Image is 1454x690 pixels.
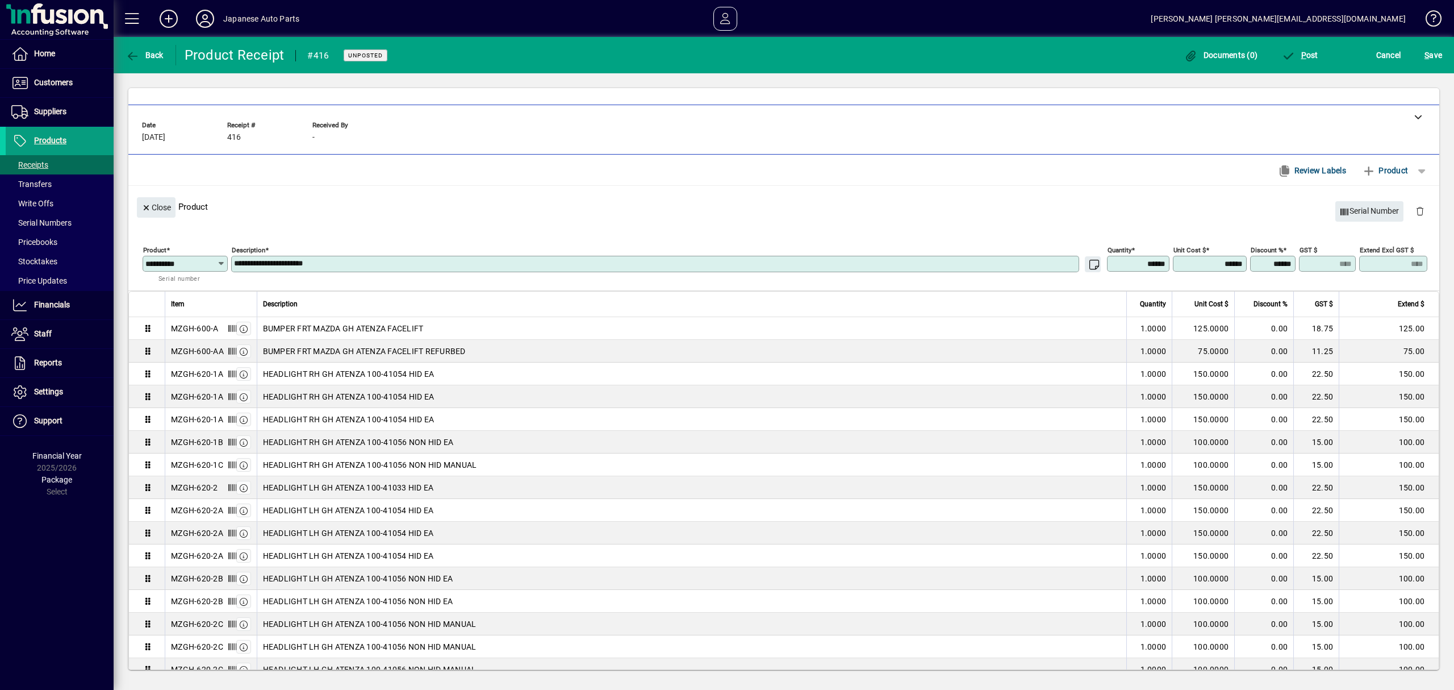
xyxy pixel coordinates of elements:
span: Financials [34,300,70,309]
td: 1.0000 [1126,317,1172,340]
div: MZGH-620-1C [171,459,223,471]
span: GST $ [1315,298,1333,310]
td: HEADLIGHT RH GH ATENZA 100-41054 HID EA [257,408,1127,431]
a: Serial Numbers [6,213,114,232]
span: Unposted [348,52,383,59]
span: 150.0000 [1193,368,1229,380]
td: 18.75 [1293,317,1339,340]
span: 416 [227,133,241,142]
span: 150.0000 [1193,505,1229,516]
button: Delete [1406,197,1434,225]
button: Add [151,9,187,29]
span: Item [171,298,185,310]
div: MZGH-620-1A [171,391,223,402]
div: MZGH-600-AA [171,346,224,357]
td: 1.0000 [1126,522,1172,544]
td: 100.00 [1339,431,1439,454]
td: 1.0000 [1126,340,1172,363]
span: Settings [34,387,63,396]
app-page-header-button: Close [134,202,178,212]
td: 150.00 [1339,544,1439,567]
app-page-header-button: Back [114,45,176,65]
a: Transfers [6,174,114,194]
mat-label: Unit Cost $ [1173,246,1206,254]
span: ave [1424,46,1442,64]
td: 0.00 [1234,340,1293,363]
td: 1.0000 [1126,363,1172,385]
td: 150.00 [1339,385,1439,408]
div: MZGH-620-1B [171,437,223,448]
span: P [1301,51,1306,60]
a: Write Offs [6,194,114,213]
a: Staff [6,320,114,348]
td: HEADLIGHT RH GH ATENZA 100-41056 NON HID EA [257,431,1127,454]
mat-label: Description [232,246,265,254]
td: 0.00 [1234,476,1293,499]
td: 1.0000 [1126,635,1172,658]
td: 15.00 [1293,454,1339,476]
div: Product [128,186,1439,227]
td: 1.0000 [1126,544,1172,567]
a: Receipts [6,155,114,174]
td: 100.00 [1339,590,1439,613]
td: HEADLIGHT LH GH ATENZA 100-41033 HID EA [257,476,1127,499]
button: Documents (0) [1181,45,1260,65]
button: Back [123,45,166,65]
td: 1.0000 [1126,476,1172,499]
td: 1.0000 [1126,658,1172,681]
td: 22.50 [1293,499,1339,522]
td: HEADLIGHT LH GH ATENZA 100-41056 NON HID MANUAL [257,658,1127,681]
td: 100.00 [1339,567,1439,590]
span: Review Labels [1277,161,1346,180]
td: HEADLIGHT LH GH ATENZA 100-41056 NON HID EA [257,590,1127,613]
td: 75.00 [1339,340,1439,363]
span: Cancel [1376,46,1401,64]
span: 75.0000 [1198,346,1229,357]
div: Product Receipt [185,46,285,64]
span: Staff [34,329,52,338]
span: Write Offs [11,199,53,208]
span: 150.0000 [1193,550,1229,562]
span: Stocktakes [11,257,57,266]
td: 0.00 [1234,658,1293,681]
span: Reports [34,358,62,367]
td: 0.00 [1234,363,1293,385]
button: Close [137,197,176,218]
td: 0.00 [1234,544,1293,567]
span: Customers [34,78,73,87]
span: Pricebooks [11,238,57,247]
div: MZGH-620-2C [171,641,223,652]
td: 15.00 [1293,613,1339,635]
span: Products [34,136,66,145]
mat-label: Extend excl GST $ [1360,246,1414,254]
span: - [312,133,315,142]
span: Product [1362,161,1408,180]
span: 125.0000 [1193,323,1229,334]
td: HEADLIGHT LH GH ATENZA 100-41054 HID EA [257,544,1127,567]
td: 0.00 [1234,567,1293,590]
a: Settings [6,378,114,406]
td: 0.00 [1234,635,1293,658]
a: Price Updates [6,271,114,290]
mat-label: Quantity [1108,246,1131,254]
span: Close [141,198,171,217]
td: 1.0000 [1126,613,1172,635]
app-page-header-button: Delete [1406,206,1434,216]
span: 150.0000 [1193,414,1229,425]
button: Profile [187,9,223,29]
div: MZGH-620-2B [171,573,223,584]
span: 150.0000 [1193,391,1229,402]
div: MZGH-600-A [171,323,219,334]
div: #416 [307,47,329,65]
span: 100.0000 [1193,437,1229,448]
span: Serial Numbers [11,218,72,227]
span: Back [126,51,164,60]
span: 150.0000 [1193,482,1229,493]
div: MZGH-620-2C [171,664,223,675]
td: 1.0000 [1126,454,1172,476]
td: 1.0000 [1126,590,1172,613]
td: 100.00 [1339,635,1439,658]
div: Japanese Auto Parts [223,10,299,28]
div: MZGH-620-2 [171,482,218,493]
button: Review Labels [1273,160,1351,181]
